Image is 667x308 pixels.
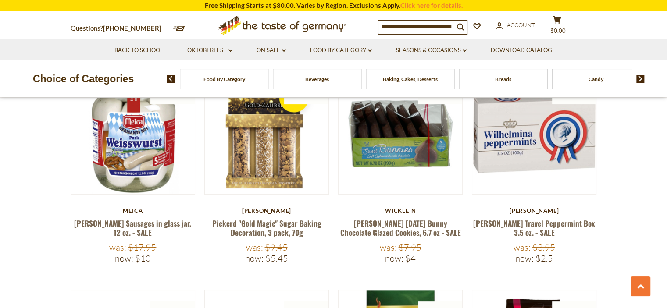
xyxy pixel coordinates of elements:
span: $0.00 [550,27,566,34]
a: Oktoberfest [187,46,232,55]
a: Download Catalog [491,46,552,55]
label: Was: [380,242,397,253]
span: $10 [135,253,151,264]
a: Beverages [305,76,329,82]
span: $17.95 [128,242,156,253]
span: $9.45 [264,242,287,253]
span: $7.95 [399,242,421,253]
div: [PERSON_NAME] [204,207,329,214]
img: Meica Weisswurst Sausages in glass jar, 12 oz. - SALE [71,70,195,194]
div: Wicklein [338,207,463,214]
label: Was: [514,242,531,253]
label: Was: [246,242,263,253]
label: Now: [385,253,403,264]
a: [PHONE_NUMBER] [103,24,161,32]
a: Back to School [114,46,163,55]
a: Account [496,21,535,30]
span: $2.5 [535,253,553,264]
a: [PERSON_NAME] Sausages in glass jar, 12 oz. - SALE [74,218,191,238]
a: Seasons & Occasions [396,46,467,55]
a: Food By Category [310,46,372,55]
p: Questions? [71,23,168,34]
span: $3.95 [532,242,555,253]
img: Pickerd "Gold Magic" Sugar Baking Decoration, 3 pack, 70g [205,70,329,194]
span: $4 [405,253,416,264]
img: previous arrow [167,75,175,83]
label: Now: [115,253,133,264]
a: Candy [589,76,603,82]
a: [PERSON_NAME] [DATE] Bunny Chocolate Glazed Cookies, 6.7 oz - SALE [340,218,461,238]
a: Baking, Cakes, Desserts [383,76,438,82]
div: Meica [71,207,196,214]
a: Click here for details. [400,1,463,9]
span: $5.45 [265,253,288,264]
a: Food By Category [203,76,245,82]
label: Now: [515,253,534,264]
img: Wilhelmina Travel Peppermint Box 3.5 oz. - SALE [472,70,596,194]
img: next arrow [636,75,645,83]
img: Wicklein Easter Bunny Chocolate Glazed Cookies, 6.7 oz - SALE [339,70,463,194]
a: Pickerd "Gold Magic" Sugar Baking Decoration, 3 pack, 70g [212,218,321,238]
label: Now: [245,253,264,264]
div: [PERSON_NAME] [472,207,597,214]
a: [PERSON_NAME] Travel Peppermint Box 3.5 oz. - SALE [473,218,595,238]
span: Account [507,21,535,28]
label: Was: [109,242,126,253]
a: On Sale [257,46,286,55]
a: Breads [495,76,511,82]
button: $0.00 [544,16,571,38]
